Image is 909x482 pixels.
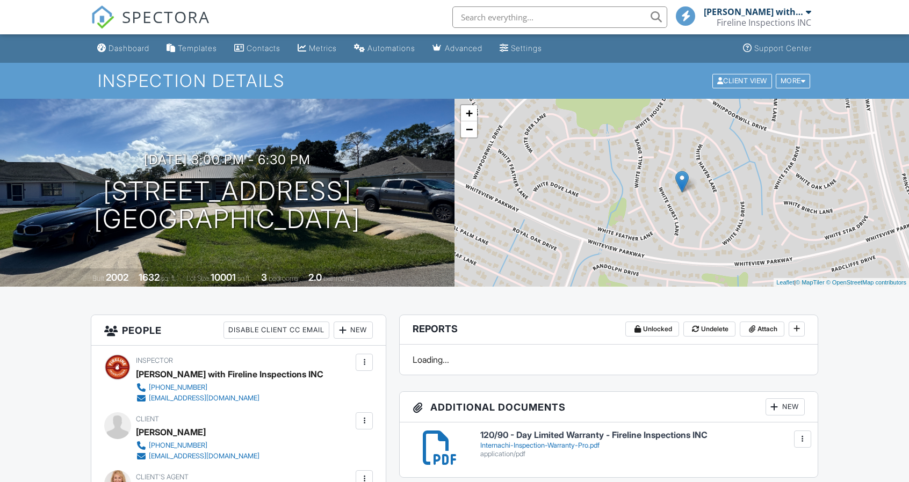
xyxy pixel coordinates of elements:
[139,272,160,283] div: 1632
[106,272,128,283] div: 2002
[122,5,210,28] span: SPECTORA
[162,39,221,59] a: Templates
[136,415,159,423] span: Client
[774,278,909,287] div: |
[230,39,285,59] a: Contacts
[309,43,337,53] div: Metrics
[136,382,315,393] a: [PHONE_NUMBER]
[323,274,354,282] span: bathrooms
[511,43,542,53] div: Settings
[495,39,546,59] a: Settings
[452,6,667,28] input: Search everything...
[136,366,323,382] div: [PERSON_NAME] with Fireline Inspections INC
[445,43,482,53] div: Advanced
[776,74,811,88] div: More
[704,6,803,17] div: [PERSON_NAME] with Fireline Inspections INC
[776,279,794,286] a: Leaflet
[367,43,415,53] div: Automations
[293,39,341,59] a: Metrics
[711,76,775,84] a: Client View
[400,392,818,422] h3: Additional Documents
[98,71,811,90] h1: Inspection Details
[211,272,236,283] div: 10001
[461,105,477,121] a: Zoom in
[717,17,811,28] div: Fireline Inspections INC
[334,322,373,339] div: New
[136,451,259,462] a: [EMAIL_ADDRESS][DOMAIN_NAME]
[739,39,816,59] a: Support Center
[480,430,805,458] a: 120/90 - Day Limited Warranty - Fireline Inspections INC Internachi-Inspection-Warranty-Pro.pdf a...
[109,43,149,53] div: Dashboard
[428,39,487,59] a: Advanced
[261,272,267,283] div: 3
[186,274,209,282] span: Lot Size
[223,322,329,339] div: Disable Client CC Email
[149,394,259,403] div: [EMAIL_ADDRESS][DOMAIN_NAME]
[480,441,805,450] div: Internachi-Inspection-Warranty-Pro.pdf
[237,274,251,282] span: sq.ft.
[461,121,477,137] a: Zoom out
[161,274,176,282] span: sq. ft.
[766,398,805,415] div: New
[149,441,207,450] div: [PHONE_NUMBER]
[92,274,104,282] span: Built
[754,43,812,53] div: Support Center
[826,279,906,286] a: © OpenStreetMap contributors
[480,450,805,458] div: application/pdf
[136,440,259,451] a: [PHONE_NUMBER]
[247,43,280,53] div: Contacts
[350,39,420,59] a: Automations (Basic)
[91,14,210,37] a: SPECTORA
[178,43,217,53] div: Templates
[712,74,772,88] div: Client View
[93,39,154,59] a: Dashboard
[796,279,825,286] a: © MapTiler
[136,473,189,481] span: Client's Agent
[136,424,206,440] div: [PERSON_NAME]
[269,274,298,282] span: bedrooms
[149,452,259,461] div: [EMAIL_ADDRESS][DOMAIN_NAME]
[480,430,805,440] h6: 120/90 - Day Limited Warranty - Fireline Inspections INC
[144,152,311,167] h3: [DATE] 3:00 pm - 6:30 pm
[149,383,207,392] div: [PHONE_NUMBER]
[94,177,360,234] h1: [STREET_ADDRESS] [GEOGRAPHIC_DATA]
[136,356,173,364] span: Inspector
[308,272,322,283] div: 2.0
[91,5,114,29] img: The Best Home Inspection Software - Spectora
[136,393,315,404] a: [EMAIL_ADDRESS][DOMAIN_NAME]
[91,315,386,346] h3: People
